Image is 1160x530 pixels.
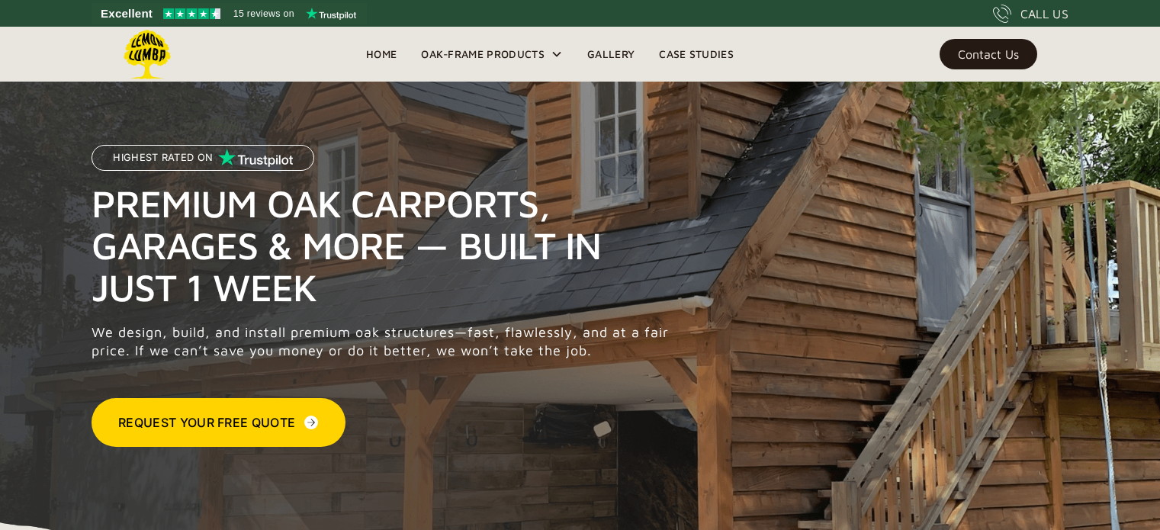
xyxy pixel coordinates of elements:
[113,153,213,163] p: Highest Rated on
[163,8,220,19] img: Trustpilot 4.5 stars
[92,145,314,182] a: Highest Rated on
[92,182,677,308] h1: Premium Oak Carports, Garages & More — Built in Just 1 Week
[958,49,1019,59] div: Contact Us
[306,8,356,20] img: Trustpilot logo
[421,45,545,63] div: Oak-Frame Products
[92,3,367,24] a: See Lemon Lumba reviews on Trustpilot
[233,5,294,23] span: 15 reviews on
[993,5,1068,23] a: CALL US
[101,5,153,23] span: Excellent
[92,323,677,360] p: We design, build, and install premium oak structures—fast, flawlessly, and at a fair price. If we...
[92,398,345,447] a: Request Your Free Quote
[647,43,746,66] a: Case Studies
[1020,5,1068,23] div: CALL US
[118,413,295,432] div: Request Your Free Quote
[354,43,409,66] a: Home
[575,43,647,66] a: Gallery
[940,39,1037,69] a: Contact Us
[409,27,575,82] div: Oak-Frame Products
